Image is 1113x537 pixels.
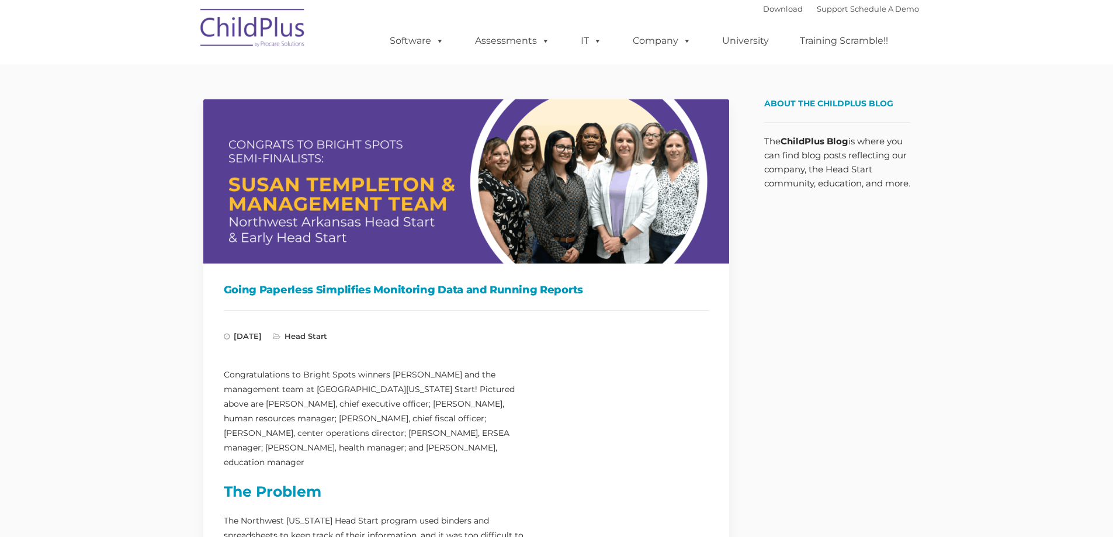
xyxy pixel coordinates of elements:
strong: ChildPlus Blog [781,136,848,147]
a: Download [763,4,803,13]
strong: The Problem [224,483,321,500]
a: Training Scramble!! [788,29,900,53]
span: [DATE] [224,331,262,341]
a: University [710,29,781,53]
p: Congratulations to Bright Spots winners [PERSON_NAME] and the management team at [GEOGRAPHIC_DATA... [224,368,528,470]
a: IT [569,29,613,53]
font: | [763,4,919,13]
a: Support [817,4,848,13]
img: ChildPlus by Procare Solutions [195,1,311,59]
p: The is where you can find blog posts reflecting our company, the Head Start community, education,... [764,134,910,190]
a: Software [378,29,456,53]
span: About the ChildPlus Blog [764,98,893,109]
a: Assessments [463,29,561,53]
a: Schedule A Demo [850,4,919,13]
h1: Going Paperless Simplifies Monitoring Data and Running Reports [224,281,709,299]
a: Head Start [285,331,327,341]
a: Company [621,29,703,53]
